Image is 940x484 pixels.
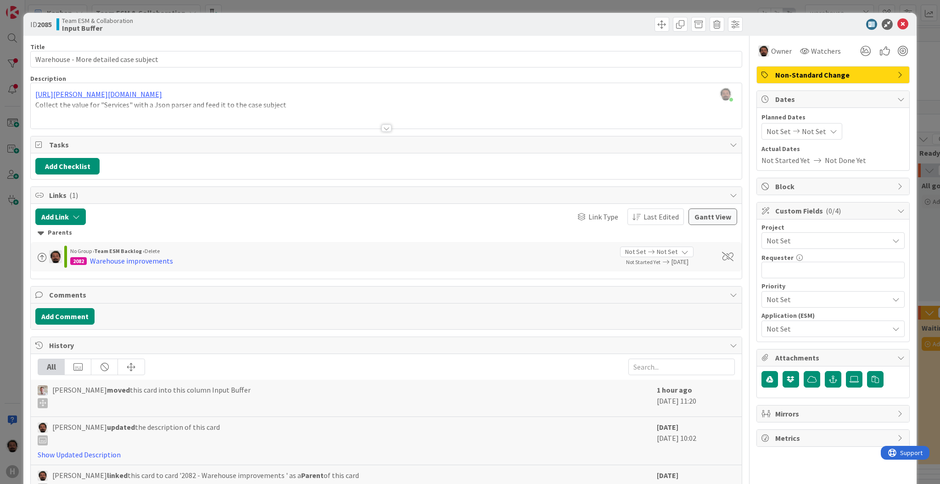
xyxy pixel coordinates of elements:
[775,205,893,216] span: Custom Fields
[657,422,678,432] b: [DATE]
[62,24,133,32] b: Input Buffer
[588,211,618,222] span: Link Type
[30,43,45,51] label: Title
[761,283,905,289] div: Priority
[626,259,660,265] span: Not Started Yet
[811,45,841,56] span: Watchers
[94,248,145,254] b: Team ESM Backlog ›
[627,208,684,225] button: Last Edited
[775,69,893,80] span: Non-Standard Change
[802,126,826,137] span: Not Set
[49,139,725,150] span: Tasks
[657,385,692,394] b: 1 hour ago
[49,289,725,300] span: Comments
[761,224,905,231] div: Project
[49,340,725,351] span: History
[38,228,735,238] div: Parents
[767,126,791,137] span: Not Set
[301,471,324,480] b: Parent
[30,19,52,30] span: ID
[826,206,841,215] span: ( 0/4 )
[49,250,62,263] img: AC
[52,422,220,445] span: [PERSON_NAME] the description of this card
[35,308,95,325] button: Add Comment
[38,385,48,395] img: Rd
[625,247,646,257] span: Not Set
[107,422,135,432] b: updated
[35,158,100,174] button: Add Checklist
[35,208,86,225] button: Add Link
[775,94,893,105] span: Dates
[761,113,905,122] span: Planned Dates
[69,191,78,200] span: ( 1 )
[671,257,712,267] span: [DATE]
[643,211,679,222] span: Last Edited
[771,45,792,56] span: Owner
[37,20,52,29] b: 2085
[30,74,66,83] span: Description
[52,384,251,408] span: [PERSON_NAME] this card into this column Input Buffer
[761,312,905,319] div: Application (ESM)
[30,51,742,68] input: type card name here...
[62,17,133,24] span: Team ESM & Collaboration
[35,90,162,99] a: [URL][PERSON_NAME][DOMAIN_NAME]
[761,155,810,166] span: Not Started Yet
[719,88,732,101] img: OnCl7LGpK6aSgKCc2ZdSmTqaINaX6qd1.png
[657,471,678,480] b: [DATE]
[38,359,65,375] div: All
[761,253,794,262] label: Requester
[767,293,884,306] span: Not Set
[49,190,725,201] span: Links
[657,422,735,460] div: [DATE] 10:02
[775,408,893,419] span: Mirrors
[70,257,87,265] div: 2082
[775,433,893,444] span: Metrics
[628,359,735,375] input: Search...
[19,1,42,12] span: Support
[107,471,128,480] b: linked
[145,248,160,254] span: Delete
[758,45,769,56] img: AC
[70,248,94,254] span: No Group ›
[38,471,48,481] img: AC
[688,208,737,225] button: Gantt View
[657,247,677,257] span: Not Set
[825,155,866,166] span: Not Done Yet
[761,144,905,154] span: Actual Dates
[775,352,893,363] span: Attachments
[38,450,121,459] a: Show Updated Description
[767,322,884,335] span: Not Set
[107,385,130,394] b: moved
[775,181,893,192] span: Block
[90,255,173,266] div: Warehouse improvements
[38,422,48,433] img: AC
[35,100,737,110] p: Collect the value for "Services" with a Json parser and feed it to the case subject
[657,384,735,412] div: [DATE] 11:20
[767,234,884,247] span: Not Set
